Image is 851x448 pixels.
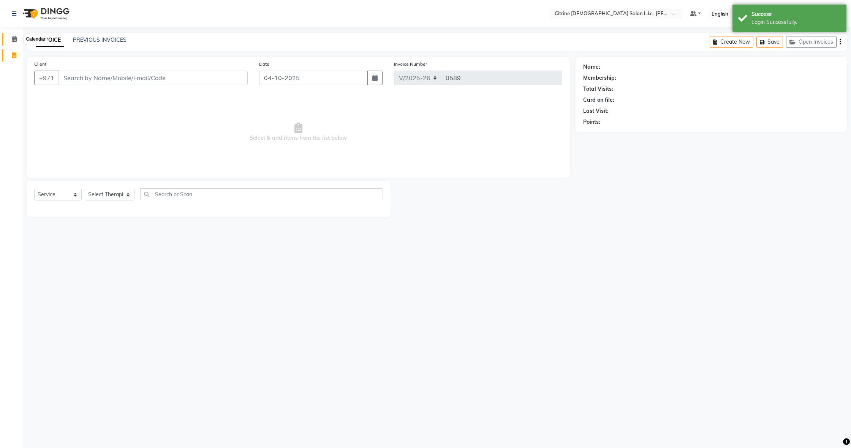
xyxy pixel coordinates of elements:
div: Total Visits: [583,85,613,93]
img: logo [19,3,71,24]
div: Points: [583,118,600,126]
div: Login Successfully. [751,18,841,26]
a: PREVIOUS INVOICES [73,36,127,43]
div: Card on file: [583,96,614,104]
label: Invoice Number [394,61,427,68]
span: Select & add items from the list below [34,94,562,170]
input: Search by Name/Mobile/Email/Code [59,71,248,85]
div: Membership: [583,74,616,82]
input: Search or Scan [140,188,383,200]
div: Success [751,10,841,18]
button: Save [756,36,783,48]
label: Client [34,61,46,68]
div: Calendar [24,35,47,44]
button: Open Invoices [786,36,837,48]
div: Name: [583,63,600,71]
button: Create New [710,36,753,48]
button: +971 [34,71,59,85]
label: Date [259,61,269,68]
div: Last Visit: [583,107,609,115]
